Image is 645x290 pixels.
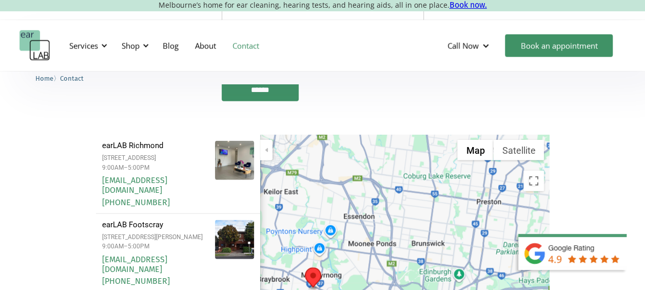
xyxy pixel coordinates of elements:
a: [EMAIL_ADDRESS][DOMAIN_NAME] [102,255,167,274]
button: Toggle fullscreen view [523,171,544,191]
img: earLAB Footscray [205,220,264,259]
span: Contact [60,75,84,82]
a: Blog [154,31,187,61]
a: [EMAIL_ADDRESS][DOMAIN_NAME] [102,175,167,195]
li: 〉 [35,73,60,84]
div: 9:00AM–5:00PM [102,243,209,250]
button: Show satellite imagery [493,140,544,160]
a: home [19,30,50,61]
a: Contact [224,31,267,61]
div: 9:00AM–5:00PM [102,164,209,171]
a: Book an appointment [505,34,613,57]
div: [STREET_ADDRESS] [102,154,209,161]
button: Show street map [457,140,493,160]
a: Contact [60,73,84,83]
div: Services [63,30,110,61]
div: Call Now [439,30,500,61]
img: earLAB Richmond [200,141,269,180]
a: [PHONE_NUMBER] [102,276,170,286]
a: About [187,31,224,61]
div: earLAB Richmond [102,141,209,150]
a: [PHONE_NUMBER] [102,197,170,207]
div: Shop [115,30,152,61]
a: Home [35,73,53,83]
div: Call Now [447,41,479,51]
div: earLAB Footscray [102,220,209,229]
div: [STREET_ADDRESS][PERSON_NAME] [102,233,209,241]
div: Shop [122,41,140,51]
span: Home [35,75,53,82]
div: Services [69,41,98,51]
